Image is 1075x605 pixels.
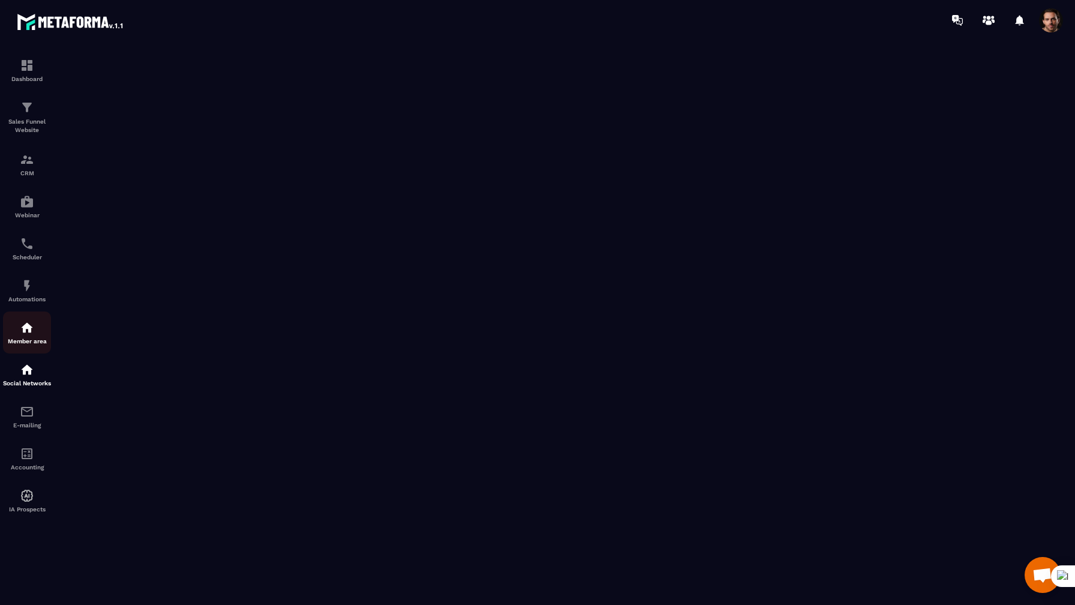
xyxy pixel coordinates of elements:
[3,338,51,345] p: Member area
[3,91,51,143] a: formationformationSales Funnel Website
[3,464,51,471] p: Accounting
[3,354,51,396] a: social-networksocial-networkSocial Networks
[20,100,34,115] img: formation
[20,194,34,209] img: automations
[3,269,51,312] a: automationsautomationsAutomations
[3,396,51,438] a: emailemailE-mailing
[3,312,51,354] a: automationsautomationsMember area
[3,296,51,302] p: Automations
[20,405,34,419] img: email
[3,76,51,82] p: Dashboard
[3,227,51,269] a: schedulerschedulerScheduler
[20,321,34,335] img: automations
[17,11,125,32] img: logo
[3,170,51,176] p: CRM
[3,212,51,218] p: Webinar
[3,118,51,134] p: Sales Funnel Website
[3,422,51,429] p: E-mailing
[3,438,51,480] a: accountantaccountantAccounting
[1025,557,1061,593] div: Mở cuộc trò chuyện
[3,254,51,260] p: Scheduler
[20,447,34,461] img: accountant
[3,143,51,185] a: formationformationCRM
[3,49,51,91] a: formationformationDashboard
[3,506,51,513] p: IA Prospects
[20,489,34,503] img: automations
[3,185,51,227] a: automationsautomationsWebinar
[20,58,34,73] img: formation
[20,152,34,167] img: formation
[20,363,34,377] img: social-network
[20,236,34,251] img: scheduler
[20,278,34,293] img: automations
[3,380,51,387] p: Social Networks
